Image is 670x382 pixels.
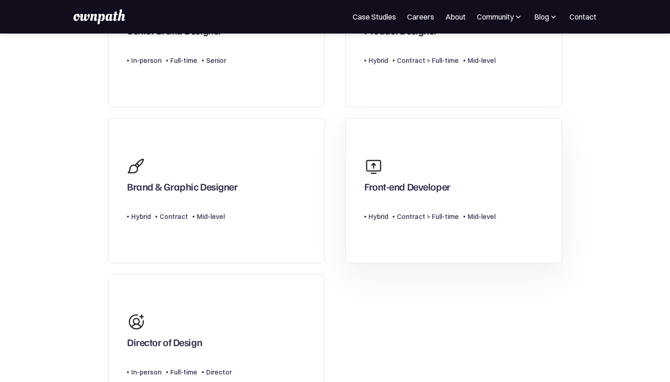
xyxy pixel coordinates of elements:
div: Community [477,11,523,22]
a: Careers [407,11,434,22]
div: Blog [534,11,558,22]
div: Contract [160,211,188,222]
div: Mid-level [197,211,225,222]
a: Contact [569,11,596,22]
div: Hybrid [368,55,388,66]
a: Case Studies [353,11,396,22]
div: Contract > Full-time [397,55,459,66]
a: About [445,11,466,22]
div: Full-time [170,367,197,378]
div: Community [477,11,514,22]
div: Hybrid [131,211,151,222]
a: Front-end DeveloperHybridContract > Full-timeMid-level [345,118,562,263]
div: Hybrid [368,211,388,222]
div: Mid-level [468,211,496,222]
a: Brand & Graphic DesignerHybridContractMid-level [108,118,325,263]
div: In-person [131,55,161,66]
div: Blog [534,11,549,22]
div: Full-time [170,55,197,66]
div: Brand & Graphic Designer [127,180,237,197]
div: In-person [131,367,161,378]
div: Front-end Developer [364,180,450,197]
div: Contract > Full-time [397,211,459,222]
div: Director [206,367,232,378]
div: Mid-level [468,55,496,66]
div: Director of Design [127,336,202,353]
div: Senior [206,55,226,66]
